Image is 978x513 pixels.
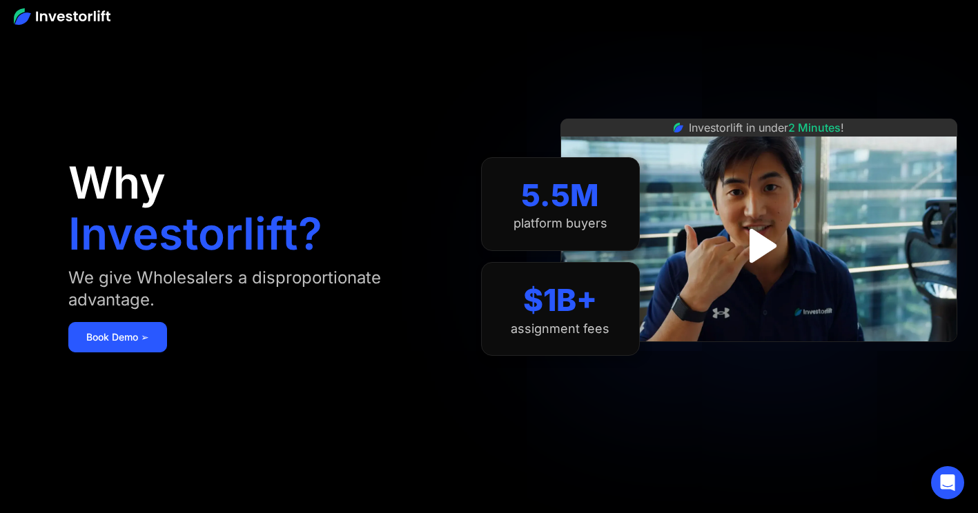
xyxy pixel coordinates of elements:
[68,322,167,352] a: Book Demo ➢
[68,161,166,205] h1: Why
[511,321,609,336] div: assignment fees
[728,215,790,276] a: open lightbox
[655,349,862,365] iframe: Customer reviews powered by Trustpilot
[521,177,599,214] div: 5.5M
[68,212,322,256] h1: Investorlift?
[689,119,844,136] div: Investorlift in under !
[68,267,453,311] div: We give Wholesalers a disproportionate advantage.
[788,121,841,134] span: 2 Minutes
[931,466,964,499] div: Open Intercom Messenger
[523,282,597,319] div: $1B+
[514,216,607,231] div: platform buyers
